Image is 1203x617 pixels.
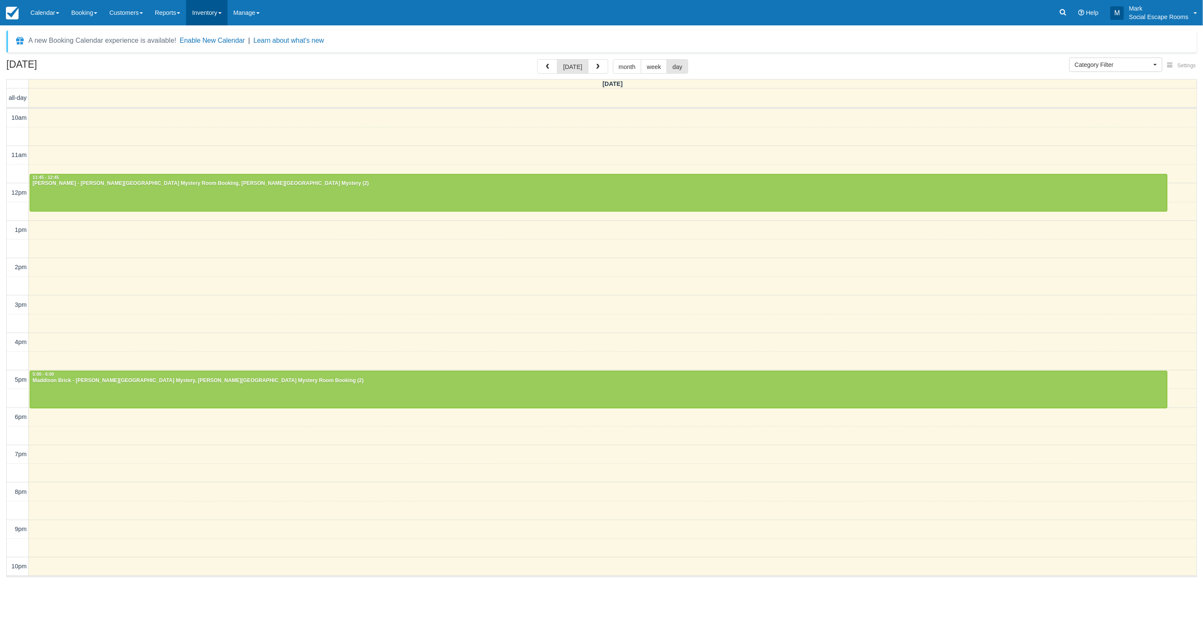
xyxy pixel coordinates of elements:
[9,94,27,101] span: all-day
[15,264,27,270] span: 2pm
[11,151,27,158] span: 11am
[11,114,27,121] span: 10am
[15,226,27,233] span: 1pm
[11,563,27,570] span: 10pm
[15,413,27,420] span: 6pm
[6,7,19,19] img: checkfront-main-nav-mini-logo.png
[1075,61,1151,69] span: Category Filter
[1129,13,1189,21] p: Social Escape Rooms
[15,526,27,532] span: 9pm
[33,372,54,377] span: 5:00 - 6:00
[1178,63,1196,69] span: Settings
[253,37,324,44] a: Learn about what's new
[1069,58,1162,72] button: Category Filter
[30,174,1167,212] a: 11:45 - 12:45[PERSON_NAME] - [PERSON_NAME][GEOGRAPHIC_DATA] Mystery Room Booking, [PERSON_NAME][G...
[613,59,642,74] button: month
[602,80,623,87] span: [DATE]
[15,451,27,457] span: 7pm
[1110,6,1124,20] div: M
[641,59,667,74] button: week
[33,175,59,180] span: 11:45 - 12:45
[15,376,27,383] span: 5pm
[15,488,27,495] span: 8pm
[180,36,245,45] button: Enable New Calendar
[1079,10,1085,16] i: Help
[30,371,1167,408] a: 5:00 - 6:00Maddison Brick - [PERSON_NAME][GEOGRAPHIC_DATA] Mystery, [PERSON_NAME][GEOGRAPHIC_DATA...
[248,37,250,44] span: |
[28,36,176,46] div: A new Booking Calendar experience is available!
[1162,60,1201,72] button: Settings
[11,189,27,196] span: 12pm
[15,339,27,345] span: 4pm
[32,180,1165,187] div: [PERSON_NAME] - [PERSON_NAME][GEOGRAPHIC_DATA] Mystery Room Booking, [PERSON_NAME][GEOGRAPHIC_DAT...
[15,301,27,308] span: 3pm
[1129,4,1189,13] p: Mark
[1086,9,1099,16] span: Help
[557,59,588,74] button: [DATE]
[32,377,1165,384] div: Maddison Brick - [PERSON_NAME][GEOGRAPHIC_DATA] Mystery, [PERSON_NAME][GEOGRAPHIC_DATA] Mystery R...
[6,59,113,75] h2: [DATE]
[667,59,688,74] button: day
